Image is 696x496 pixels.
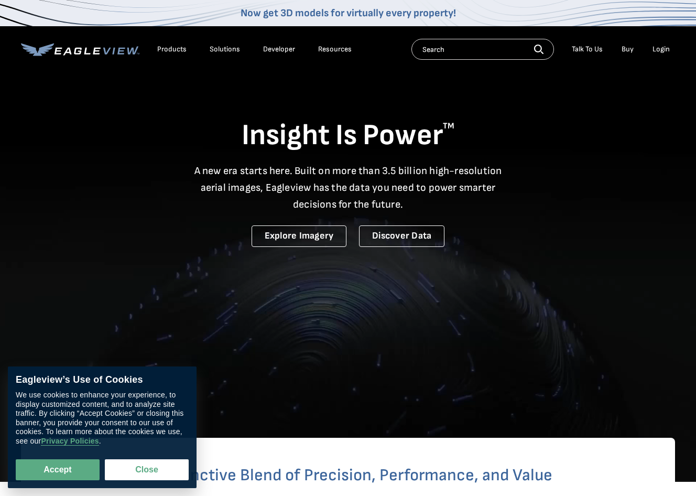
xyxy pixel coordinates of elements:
[188,163,508,213] p: A new era starts here. Built on more than 3.5 billion high-resolution aerial images, Eagleview ha...
[652,45,670,54] div: Login
[16,374,189,386] div: Eagleview’s Use of Cookies
[105,459,189,480] button: Close
[252,225,347,247] a: Explore Imagery
[21,117,675,154] h1: Insight Is Power
[16,391,189,446] div: We use cookies to enhance your experience, to display customized content, and to analyze site tra...
[241,7,456,19] a: Now get 3D models for virtually every property!
[210,45,240,54] div: Solutions
[443,121,454,131] sup: TM
[572,45,603,54] div: Talk To Us
[63,467,633,484] h2: A Distinctive Blend of Precision, Performance, and Value
[622,45,634,54] a: Buy
[16,459,100,480] button: Accept
[157,45,187,54] div: Products
[318,45,352,54] div: Resources
[41,437,99,446] a: Privacy Policies
[263,45,295,54] a: Developer
[359,225,444,247] a: Discover Data
[411,39,554,60] input: Search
